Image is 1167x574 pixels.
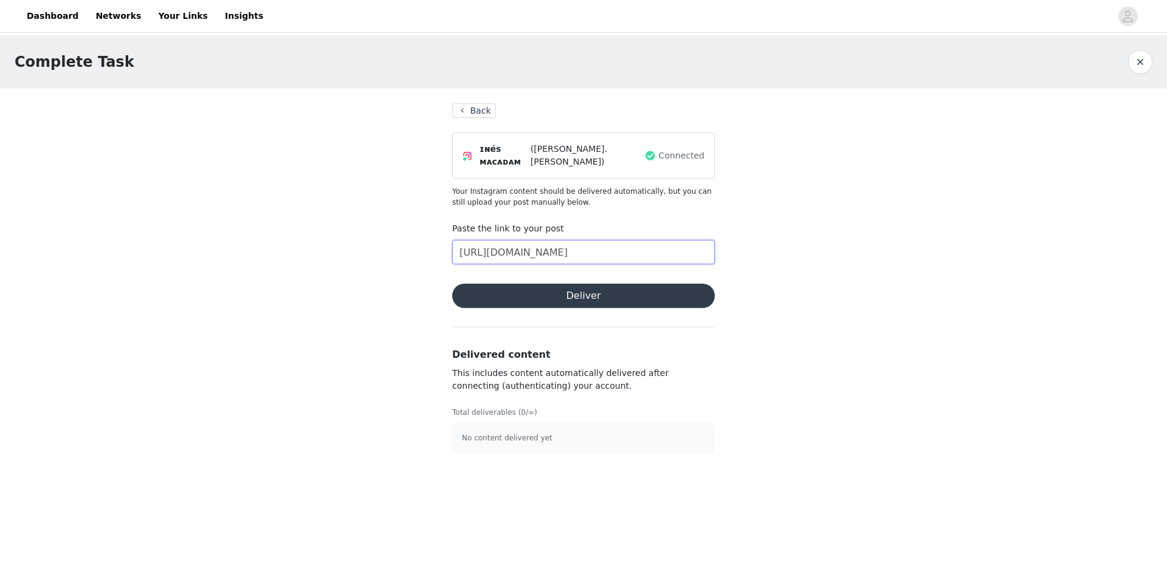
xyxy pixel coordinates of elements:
[463,151,472,161] img: Instagram Icon
[452,407,715,418] p: Total deliverables (0/∞)
[659,149,704,162] span: Connected
[218,2,270,30] a: Insights
[452,368,669,391] span: This includes content automatically delivered after connecting (authenticating) your account.
[452,103,496,118] button: Back
[1122,7,1134,26] div: avatar
[452,186,715,208] p: Your Instagram content should be delivered automatically, but you can still upload your post manu...
[452,224,564,233] label: Paste the link to your post
[88,2,148,30] a: Networks
[452,347,715,362] h3: Delivered content
[452,240,715,264] input: Paste the link to your content here
[151,2,215,30] a: Your Links
[480,143,528,168] span: ɪɴés ᴍᴀᴄᴀᴅᴀᴍ
[462,432,705,443] p: No content delivered yet
[531,143,642,168] span: ([PERSON_NAME].[PERSON_NAME])
[19,2,86,30] a: Dashboard
[15,51,134,73] h1: Complete Task
[452,284,715,308] button: Deliver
